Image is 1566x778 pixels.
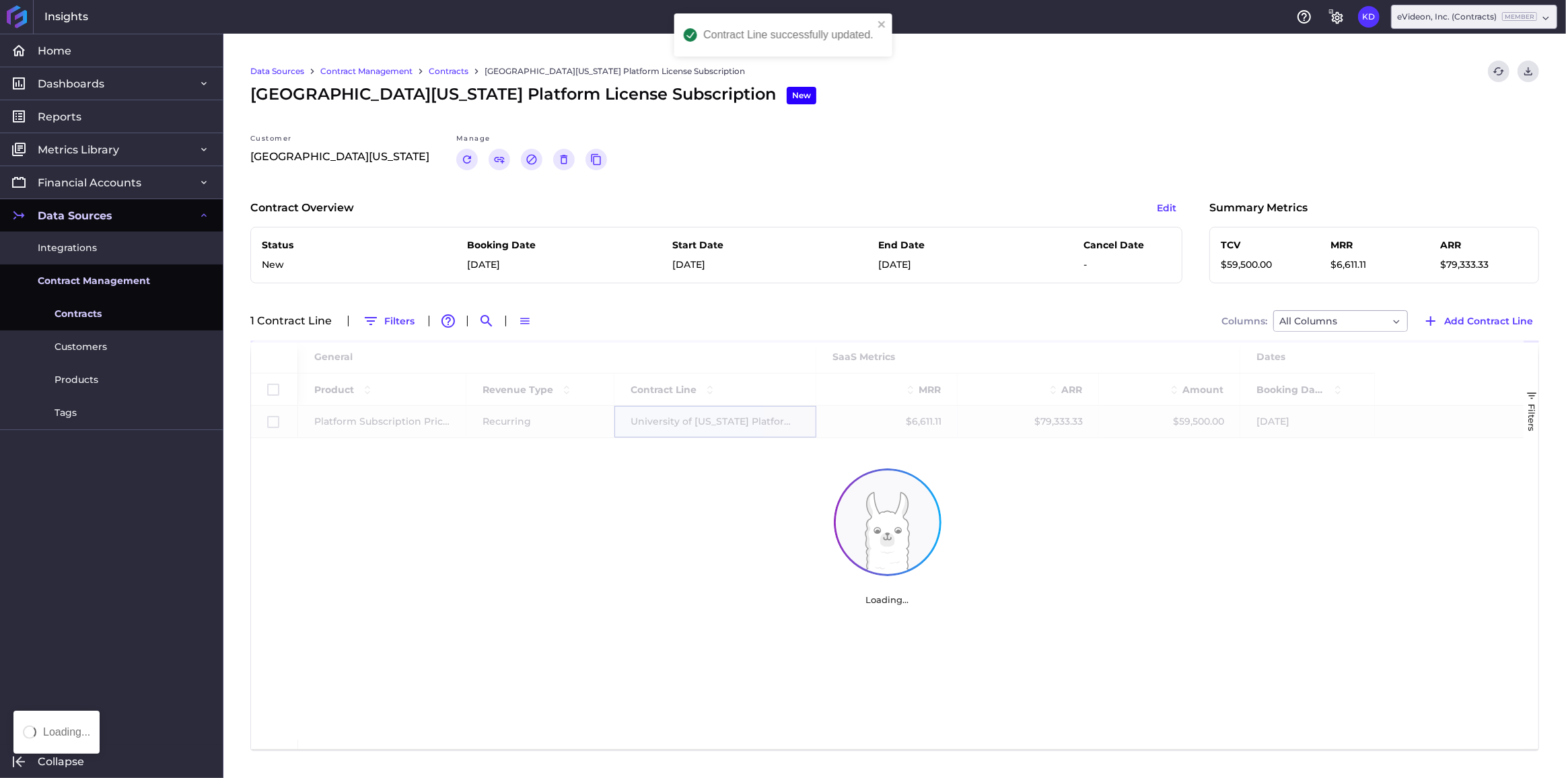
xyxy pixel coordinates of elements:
p: Start Date [673,238,760,252]
button: Help [1293,6,1315,28]
span: Columns: [1221,316,1267,326]
div: 1 Contract Line [250,316,340,326]
div: Manage [456,133,607,149]
button: User Menu [1358,6,1380,28]
p: New [262,258,349,272]
a: Contract Management [320,65,413,77]
p: [DATE] [673,258,760,272]
button: Refresh [1488,61,1509,82]
p: Cancel Date [1083,238,1171,252]
a: Data Sources [250,65,304,77]
span: Data Sources [38,209,112,223]
p: [GEOGRAPHIC_DATA][US_STATE] [250,149,429,165]
div: Contract Line successfully updated. [703,30,874,40]
button: Edit [1151,197,1182,219]
span: Customers [55,340,107,354]
span: Tags [55,406,77,420]
a: [GEOGRAPHIC_DATA][US_STATE] Platform License Subscription [485,65,745,77]
p: $79,333.33 [1440,258,1528,272]
span: Reports [38,110,81,124]
span: Metrics Library [38,143,119,157]
button: Search by [476,310,497,332]
span: Products [55,373,98,387]
p: $59,500.00 [1221,258,1308,272]
button: General Settings [1326,6,1347,28]
button: Download [1518,61,1539,82]
p: - [1083,258,1171,272]
p: TCV [1221,238,1308,252]
button: Renew [456,149,478,170]
span: Home [38,44,71,58]
button: Cancel [521,149,542,170]
p: Summary Metrics [1209,200,1308,216]
span: Contract Management [38,274,150,288]
span: Filters [1526,404,1537,431]
div: Dropdown select [1391,5,1557,29]
span: All Columns [1279,313,1337,329]
p: [DATE] [878,258,966,272]
p: MRR [1330,238,1418,252]
button: Add Contract Line [1417,310,1539,332]
button: Filters [357,310,421,332]
span: Contracts [55,307,102,321]
span: Dashboards [38,77,104,91]
button: close [878,19,887,32]
span: Integrations [38,241,97,255]
div: New [787,87,816,104]
p: [DATE] [467,258,555,272]
p: ARR [1440,238,1528,252]
a: Contracts [429,65,468,77]
div: Dropdown select [1273,310,1408,332]
p: Booking Date [467,238,555,252]
span: Add Contract Line [1444,314,1533,328]
button: Delete [553,149,575,170]
p: Contract Overview [250,200,354,216]
div: Loading... [43,727,90,738]
p: $6,611.11 [1330,258,1418,272]
span: Financial Accounts [38,176,141,190]
div: eVideon, Inc. (Contracts) [1397,11,1537,23]
p: Status [262,238,349,252]
span: [GEOGRAPHIC_DATA][US_STATE] Platform License Subscription [250,82,816,106]
button: Link [489,149,510,170]
p: End Date [878,238,966,252]
ins: Member [1502,12,1537,21]
div: Customer [250,133,429,149]
div: Loading... [834,578,941,621]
